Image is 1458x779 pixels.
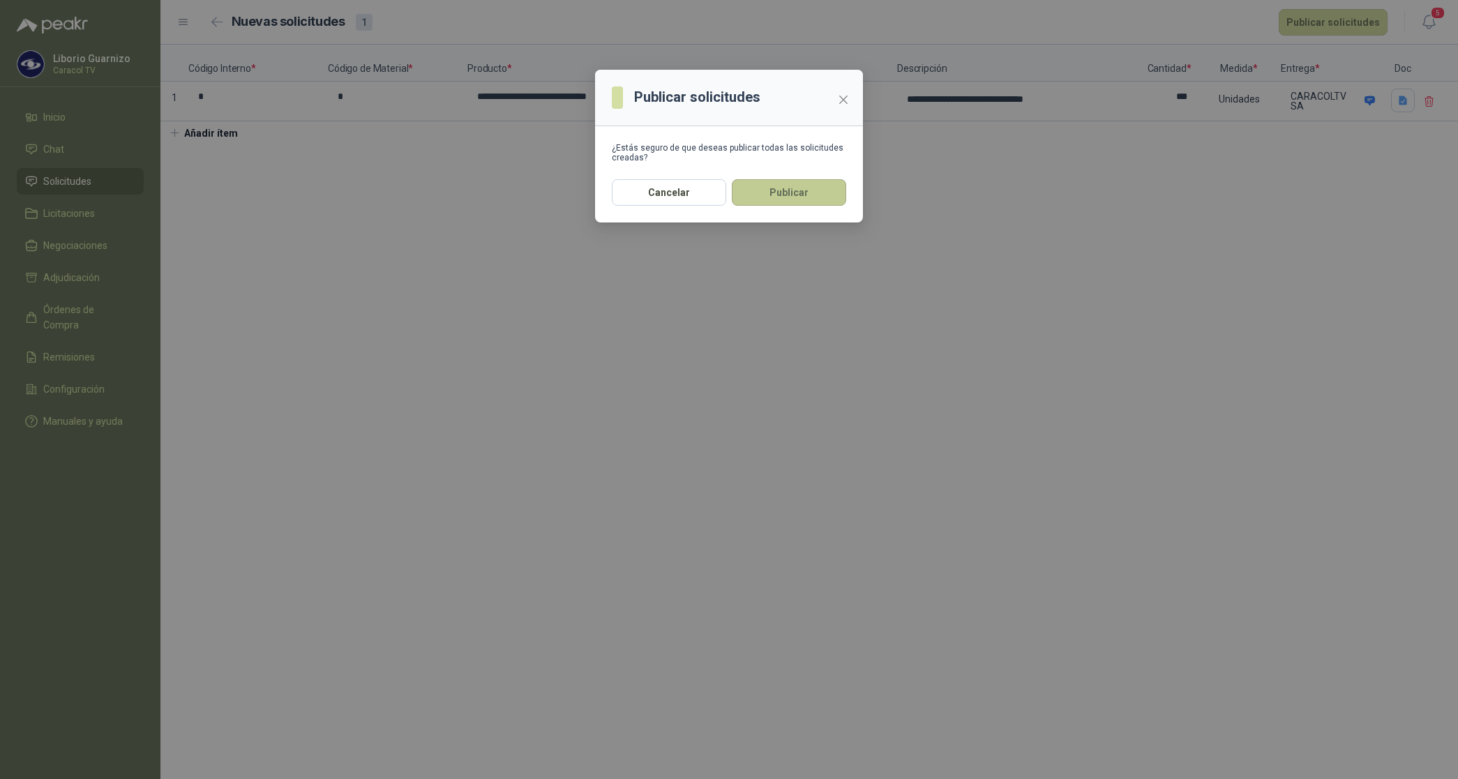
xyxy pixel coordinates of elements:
[732,179,846,206] button: Publicar
[838,94,849,105] span: close
[612,179,726,206] button: Cancelar
[634,86,760,108] h3: Publicar solicitudes
[832,89,855,111] button: Close
[612,143,846,162] div: ¿Estás seguro de que deseas publicar todas las solicitudes creadas?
